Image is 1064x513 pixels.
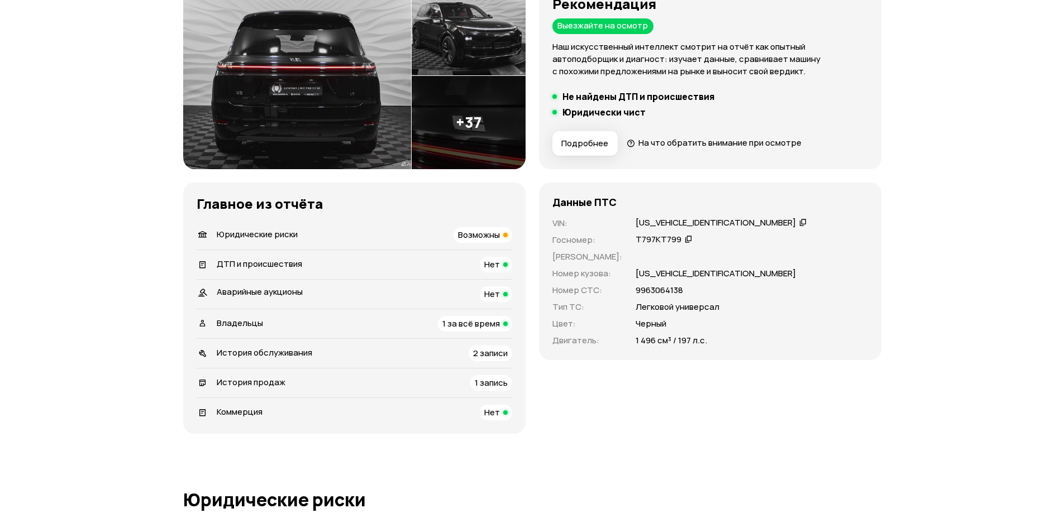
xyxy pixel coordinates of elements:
span: Нет [484,258,500,270]
p: Цвет : [552,318,622,330]
p: Номер СТС : [552,284,622,296]
span: Нет [484,406,500,418]
p: 1 496 см³ / 197 л.с. [636,334,707,347]
a: На что обратить внимание при осмотре [627,137,802,148]
span: История обслуживания [217,347,312,358]
p: [PERSON_NAME] : [552,251,622,263]
span: Подробнее [561,138,608,149]
button: Подробнее [552,131,618,156]
div: Т797КТ799 [636,234,681,246]
span: Возможны [458,229,500,241]
p: Госномер : [552,234,622,246]
span: Нет [484,288,500,300]
h3: Главное из отчёта [197,196,512,212]
span: 2 записи [473,347,508,359]
p: Легковой универсал [636,301,719,313]
span: Юридические риски [217,228,298,240]
span: 1 запись [475,377,508,389]
p: 9963064138 [636,284,683,296]
span: История продаж [217,376,285,388]
p: [US_VEHICLE_IDENTIFICATION_NUMBER] [636,267,796,280]
p: Наш искусственный интеллект смотрит на отчёт как опытный автоподборщик и диагност: изучает данные... [552,41,868,78]
span: Аварийные аукционы [217,286,303,298]
p: Тип ТС : [552,301,622,313]
span: 1 за всё время [442,318,500,329]
h4: Данные ПТС [552,196,617,208]
span: Владельцы [217,317,263,329]
span: Коммерция [217,406,263,418]
p: Черный [636,318,666,330]
div: [US_VEHICLE_IDENTIFICATION_NUMBER] [636,217,796,229]
p: VIN : [552,217,622,229]
span: ДТП и происшествия [217,258,302,270]
h1: Юридические риски [183,490,881,510]
p: Двигатель : [552,334,622,347]
span: На что обратить внимание при осмотре [638,137,801,148]
div: Выезжайте на осмотр [552,18,653,34]
h5: Юридически чист [562,107,646,118]
p: Номер кузова : [552,267,622,280]
h5: Не найдены ДТП и происшествия [562,91,714,102]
